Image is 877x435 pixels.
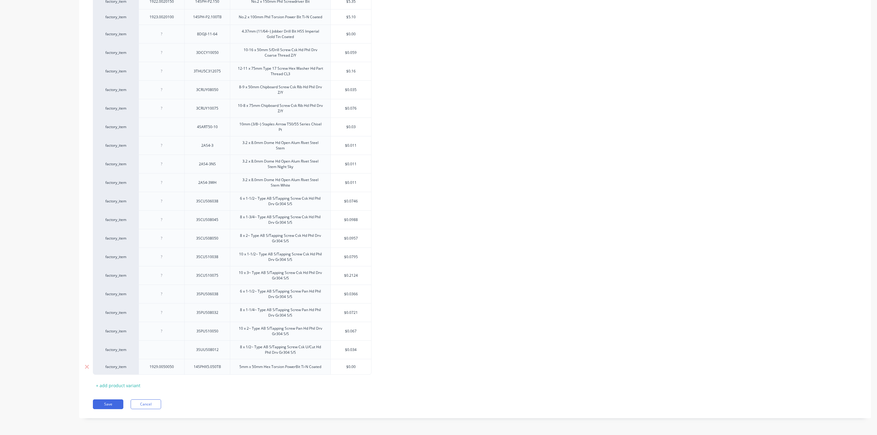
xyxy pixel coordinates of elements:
div: $0.011 [331,138,371,153]
div: 10 x 3~ Type AB S/Tapping Screw Csk Hd Phil Drv Gr304 S/S [233,269,328,282]
div: factory_item [99,87,132,93]
div: factory_item2AS4-33.2 x 8.0mm Dome Hd Open Alum Rivet Steel Stem$0.011 [93,136,372,155]
div: 3SUUS08012 [191,346,224,354]
div: factory_item [99,143,132,148]
div: 3DCCY10050 [191,49,224,57]
div: 2AS4-3 [192,142,223,149]
div: factory_item3CRUY080508-9 x 50mm Chipboard Screw Csk Rib Hd Phil Drv Z/Y$0.035 [93,80,372,99]
div: factory_item2AS4-3WH3.2 x 8.0mm Dome Hd Open Alum Rivet Steel Stem White$0.011 [93,173,372,192]
div: factory_item3SPUS1005010 x 2~ Type AB S/Tapping Screw Pan Hd Phil Drv Gr304 S/S$0.067 [93,322,372,340]
div: $0.0366 [331,286,371,302]
div: $0.0957 [331,231,371,246]
div: 10mm (3/8~) Staples Arrow T50/55 Series Chisel Pt [233,120,328,134]
div: $0.0721 [331,305,371,320]
button: Cancel [131,399,161,409]
div: 3.2 x 8.0mm Dome Hd Open Alum Rivet Steel Stem [233,139,328,152]
div: factory_item [99,50,132,55]
div: No.2 x 100mm Phil Torsion Power Bit Ti-N Coated [234,13,327,21]
div: 5mm x 50mm Hex Torsion PowerBit Ti-N Coated [234,363,326,371]
div: factory_item [99,68,132,74]
div: $0.067 [331,324,371,339]
div: 4SART50-10 [192,123,223,131]
div: factory_item [99,14,132,20]
div: 3SPUS08032 [192,309,223,317]
div: factory_item [99,347,132,353]
div: 3SPUS10050 [192,327,223,335]
div: factory_item [99,328,132,334]
div: factory_item [99,364,132,370]
button: Save [93,399,123,409]
div: $0.034 [331,342,371,357]
div: factory_item3DCCY1005010-16 x 50mm S/Drill Screw Csk Hd Phil Drv Coarse Thread Z/Y$0.059 [93,43,372,62]
div: $0.03 [331,119,371,135]
div: factory_item [99,273,132,278]
div: 10 x 1-1/2~ Type AB S/Tapping Screw Csk Hd Phil Drv Gr304 S/S [233,250,328,264]
div: factory_item3SCUS080458 x 1-3/4~ Type AB S/Tapping Screw Csk Hd Phil Drv Gr304 S/S$0.0988 [93,210,372,229]
div: factory_item8DGJI-11-644.37mm (11/64~) Jobber Drill Bit HSS Imperial Gold Tin Coated$0.00 [93,25,372,43]
div: factory_item3SCUS080508 x 2~ Type AB S/Tapping Screw Csk Hd Phil Drv Gr304 S/S$0.0957 [93,229,372,247]
div: $0.16 [331,64,371,79]
div: $0.011 [331,156,371,172]
div: factory_item3SUUS080128 x 1/2~ Type AB S/Tapping Screw Csk U/Cut Hd Phil Drv Gr304 S/S$0.034 [93,340,372,359]
div: factory_item3SCUS060386 x 1-1/2~ Type AB S/Tapping Screw Csk Hd Phil Drv Gr304 S/S$0.0746 [93,192,372,210]
div: factory_item3SPUS060386 x 1-1/2~ Type AB S/Tapping Screw Pan Hd Phil Drv Gr304 S/S$0.0366 [93,285,372,303]
div: 14SPHX5.050TB [189,363,226,371]
div: 8-9 x 50mm Chipboard Screw Csk Rib Hd Phil Drv Z/Y [233,83,328,96]
div: $0.035 [331,82,371,97]
div: 8 x 2~ Type AB S/Tapping Screw Csk Hd Phil Drv Gr304 S/S [233,232,328,245]
div: factory_item [99,161,132,167]
div: $0.00 [331,359,371,374]
div: factory_item [99,310,132,315]
div: factory_item4SART50-1010mm (3/8~) Staples Arrow T50/55 Series Chisel Pt$0.03 [93,118,372,136]
div: factory_item1929.005005014SPHX5.050TB5mm x 50mm Hex Torsion PowerBit Ti-N Coated$0.00 [93,359,372,375]
div: 8 x 1-3/4~ Type AB S/Tapping Screw Csk Hd Phil Drv Gr304 S/S [233,213,328,226]
div: 10 x 2~ Type AB S/Tapping Screw Pan Hd Phil Drv Gr304 S/S [233,324,328,338]
div: 14SPH-P2.100TB [188,13,227,21]
div: 3THU5C312075 [189,67,226,75]
div: 3SCUS08050 [191,234,223,242]
div: 2AS4-3NS [192,160,223,168]
div: factory_item [99,124,132,130]
div: 3SCUS06038 [191,197,223,205]
div: + add product variant [93,381,143,390]
div: factory_item [99,106,132,111]
div: factory_item2AS4-3NS3.2 x 8.0mm Dome Hd Open Alum Rivet Steel Stem Night Sky$0.011 [93,155,372,173]
div: factory_item [99,180,132,185]
div: 10-8 x 75mm Chipboard Screw Csk Rib Hd Phil Drv Z/Y [233,102,328,115]
div: 3SCUS08045 [191,216,223,224]
div: factory_item [99,31,132,37]
div: 6 x 1-1/2~ Type AB S/Tapping Screw Csk Hd Phil Drv Gr304 S/S [233,195,328,208]
div: factory_item3SCUS1007510 x 3~ Type AB S/Tapping Screw Csk Hd Phil Drv Gr304 S/S$0.2124 [93,266,372,285]
div: 3SCUS10038 [191,253,223,261]
div: 2AS4-3WH [192,179,223,187]
div: $5.10 [331,9,371,25]
div: 4.37mm (11/64~) Jobber Drill Bit HSS Imperial Gold Tin Coated [233,27,328,41]
div: 1929.0050050 [145,363,179,371]
div: 3CRUY10075 [191,104,223,112]
div: $0.00 [331,26,371,42]
div: 3SPUS06038 [192,290,223,298]
div: $0.0746 [331,194,371,209]
div: $0.059 [331,45,371,60]
div: $0.0795 [331,249,371,265]
div: 10-16 x 50mm S/Drill Screw Csk Hd Phil Drv Coarse Thread Z/Y [233,46,328,59]
div: 3CRUY08050 [191,86,223,94]
div: 8 x 1-1/4~ Type AB S/Tapping Screw Pan Hd Phil Drv Gr304 S/S [233,306,328,319]
div: 8DGJI-11-64 [192,30,223,38]
div: $0.2124 [331,268,371,283]
div: factory_item3SCUS1003810 x 1-1/2~ Type AB S/Tapping Screw Csk Hd Phil Drv Gr304 S/S$0.0795 [93,247,372,266]
div: factory_item3CRUY1007510-8 x 75mm Chipboard Screw Csk Rib Hd Phil Drv Z/Y$0.076 [93,99,372,118]
div: 6 x 1-1/2~ Type AB S/Tapping Screw Pan Hd Phil Drv Gr304 S/S [233,287,328,301]
div: 3SCUS10075 [191,272,223,279]
div: factory_item [99,217,132,223]
div: $0.076 [331,101,371,116]
div: factory_item [99,254,132,260]
div: factory_item [99,198,132,204]
div: factory_item [99,236,132,241]
div: $0.0988 [331,212,371,227]
div: factory_item3SPUS080328 x 1-1/4~ Type AB S/Tapping Screw Pan Hd Phil Drv Gr304 S/S$0.0721 [93,303,372,322]
div: factory_item3THU5C31207512-11 x 75mm Type 17 Screw Hex Washer Hd Part Thread CL3$0.16 [93,62,372,80]
div: factory_item [99,291,132,297]
div: factory_item1923.002010014SPH-P2.100TBNo.2 x 100mm Phil Torsion Power Bit Ti-N Coated$5.10 [93,9,372,25]
div: 3.2 x 8.0mm Dome Hd Open Alum Rivet Steel Stem White [233,176,328,189]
